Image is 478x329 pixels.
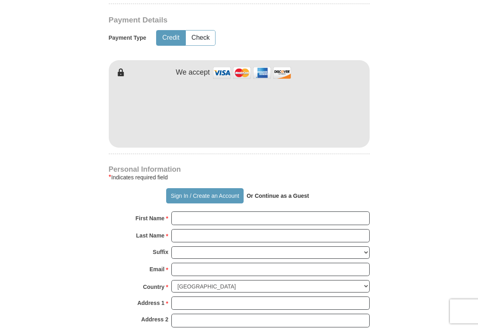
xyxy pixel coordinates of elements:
button: Sign In / Create an Account [166,188,244,203]
img: credit cards accepted [212,64,292,81]
button: Credit [157,30,185,45]
strong: Or Continue as a Guest [246,193,309,199]
strong: Suffix [153,246,169,258]
button: Check [186,30,215,45]
h3: Payment Details [109,16,313,25]
strong: Address 2 [141,314,169,325]
div: Indicates required field [109,173,370,182]
strong: First Name [136,213,165,224]
h5: Payment Type [109,35,146,41]
strong: Last Name [136,230,165,241]
h4: We accept [176,68,210,77]
strong: Address 1 [137,297,165,309]
strong: Email [150,264,165,275]
strong: Country [143,281,165,292]
h4: Personal Information [109,166,370,173]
